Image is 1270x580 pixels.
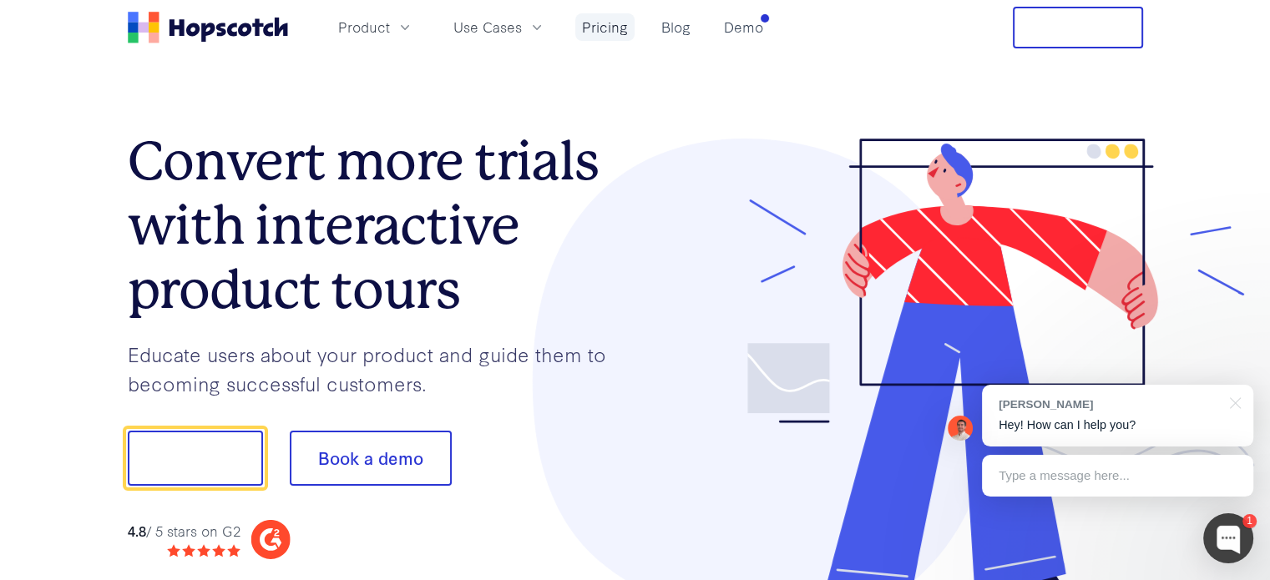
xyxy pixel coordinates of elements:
[443,13,555,41] button: Use Cases
[128,521,240,542] div: / 5 stars on G2
[1013,7,1143,48] button: Free Trial
[999,396,1220,412] div: [PERSON_NAME]
[128,521,146,540] strong: 4.8
[999,416,1237,434] p: Hey! How can I help you?
[982,455,1253,497] div: Type a message here...
[128,340,635,397] p: Educate users about your product and guide them to becoming successful customers.
[328,13,423,41] button: Product
[290,431,452,486] button: Book a demo
[453,17,522,38] span: Use Cases
[128,129,635,321] h1: Convert more trials with interactive product tours
[948,416,973,441] img: Mark Spera
[1242,514,1257,528] div: 1
[128,12,288,43] a: Home
[128,431,263,486] button: Show me!
[655,13,697,41] a: Blog
[575,13,635,41] a: Pricing
[717,13,770,41] a: Demo
[338,17,390,38] span: Product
